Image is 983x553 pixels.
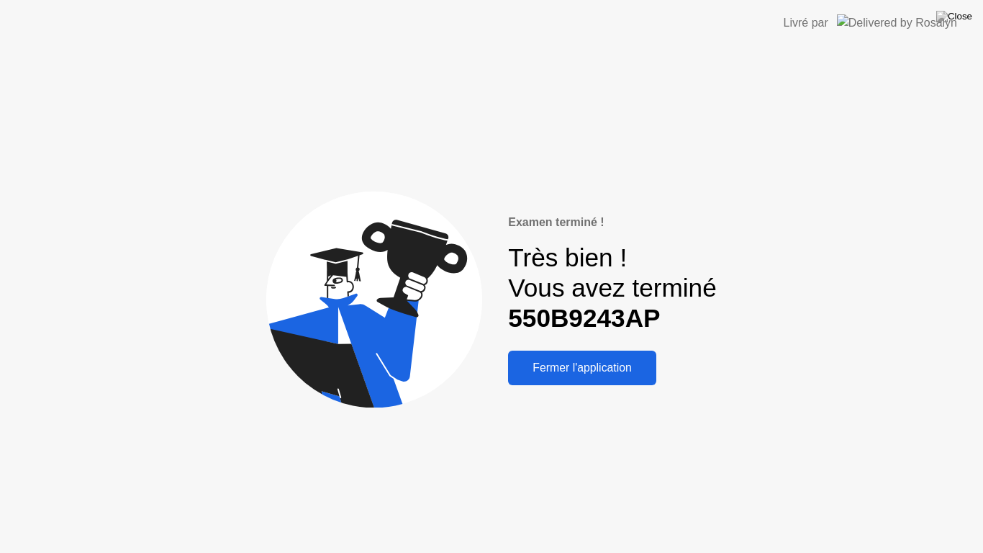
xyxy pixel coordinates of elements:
img: Delivered by Rosalyn [837,14,957,31]
button: Fermer l'application [508,351,656,385]
b: 550B9243AP [508,304,660,332]
div: Livré par [784,14,828,32]
div: Fermer l'application [512,361,652,374]
div: Examen terminé ! [508,214,716,231]
img: Close [936,11,972,22]
div: Très bien ! Vous avez terminé [508,243,716,334]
